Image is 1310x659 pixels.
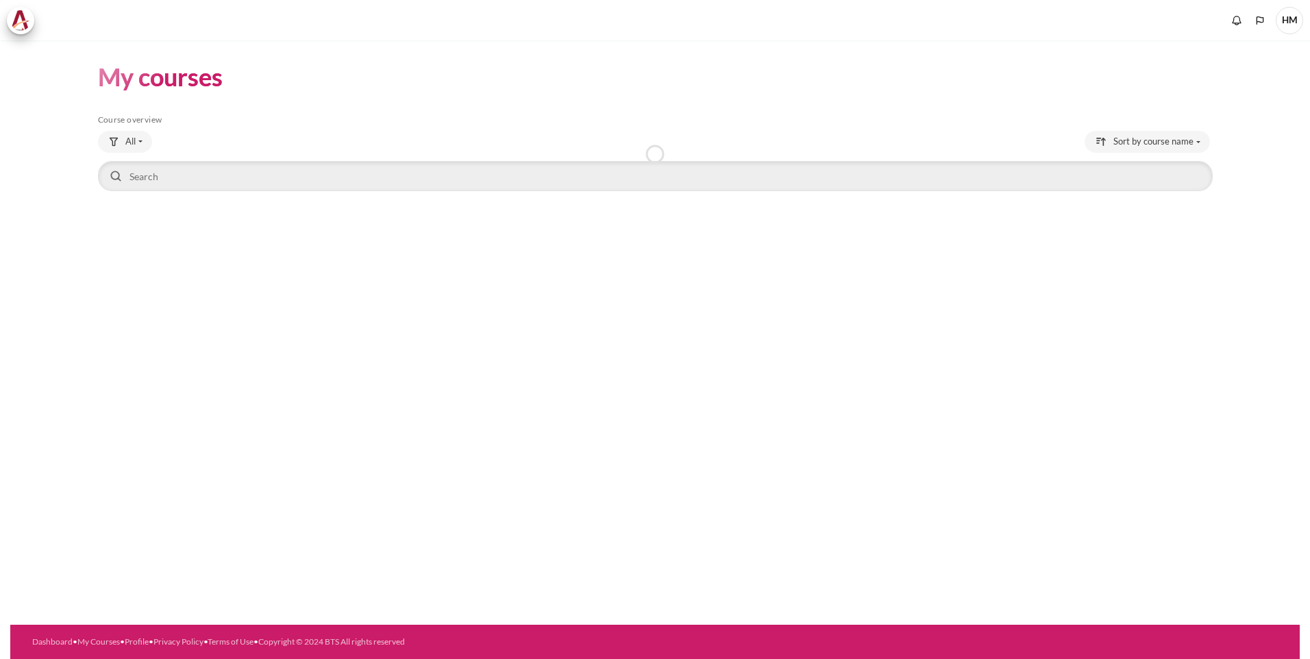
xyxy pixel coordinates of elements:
[98,131,1213,194] div: Course overview controls
[125,135,136,149] span: All
[1226,10,1247,31] div: Show notification window with no new notifications
[125,636,149,647] a: Profile
[32,636,732,648] div: • • • • •
[208,636,254,647] a: Terms of Use
[1113,135,1194,149] span: Sort by course name
[98,161,1213,191] input: Search
[1276,7,1303,34] a: User menu
[11,10,30,31] img: Architeck
[1276,7,1303,34] span: HM
[10,40,1300,214] section: Content
[7,7,41,34] a: Architeck Architeck
[1250,10,1270,31] button: Languages
[98,131,152,153] button: Grouping drop-down menu
[258,636,405,647] a: Copyright © 2024 BTS All rights reserved
[153,636,203,647] a: Privacy Policy
[98,61,223,93] h1: My courses
[77,636,120,647] a: My Courses
[98,114,1213,125] h5: Course overview
[32,636,73,647] a: Dashboard
[1085,131,1210,153] button: Sorting drop-down menu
